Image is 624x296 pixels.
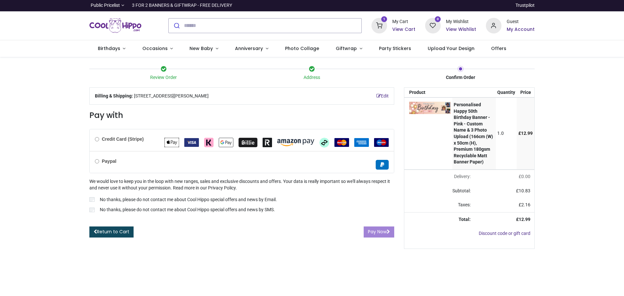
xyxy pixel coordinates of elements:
th: Quantity [496,88,517,97]
span: Apple Pay [164,139,179,145]
a: My Account [507,26,535,33]
span: Upload Your Design [428,45,474,52]
div: 1.0 [497,130,515,137]
div: My Cart [392,19,415,25]
sup: 0 [435,16,441,22]
div: 3 FOR 2 BANNERS & GIFTWRAP - FREE DELIVERY [132,2,232,9]
div: Address [238,74,386,81]
a: Edit [376,93,389,99]
input: No thanks, please do not contact me about Cool Hippo special offers and news by SMS. [89,208,95,212]
span: Maestro [374,139,389,145]
span: Paypal [376,161,389,167]
a: Logo of Cool Hippo [89,17,141,35]
img: Paypal [376,160,389,170]
td: Taxes: [404,198,474,212]
span: [STREET_ADDRESS][PERSON_NAME] [134,93,209,99]
input: Credit Card (Stripe) [95,137,99,141]
img: Google Pay [219,138,233,147]
img: VISA [184,138,199,147]
input: No thanks, please do not contact me about Cool Hippo special offers and news by Email. [89,197,95,202]
a: Giftwrap [327,40,370,57]
span: Revolut Pay [263,139,272,145]
strong: Total: [459,217,471,222]
span: Photo Collage [285,45,319,52]
div: Confirm Order [386,74,535,81]
span: 10.83 [519,188,530,193]
span: Amazon Pay [277,139,314,145]
button: Submit [169,19,184,33]
span: Public Pricelist [91,2,120,9]
span: 0.00 [521,174,530,179]
span: 12.99 [519,217,530,222]
span: Billie [239,139,257,145]
td: Delivery will be updated after choosing a new delivery method [404,170,474,184]
a: Anniversary [227,40,277,57]
a: 1 [371,22,387,28]
a: Return to Cart [89,226,134,238]
span: Anniversary [235,45,263,52]
img: Maestro [374,138,389,147]
span: New Baby [189,45,213,52]
span: £ [518,131,533,136]
span: Afterpay Clearpay [319,139,329,145]
strong: Personalised Happy 50th Birthday Banner - Pink - Custom Name & 3 Photo Upload (166cm (W) x 50cm (... [454,102,493,164]
span: Klarna [204,139,214,145]
td: Subtotal: [404,184,474,198]
p: No thanks, please do not contact me about Cool Hippo special offers and news by Email. [100,197,277,203]
span: Google Pay [219,139,233,145]
a: View Wishlist [446,26,476,33]
b: Credit Card (Stripe) [102,136,144,142]
a: Birthdays [89,40,134,57]
span: Birthdays [98,45,120,52]
a: View Cart [392,26,415,33]
img: Billie [239,138,257,147]
a: Public Pricelist [89,2,124,9]
img: Klarna [204,138,214,147]
span: 2.16 [521,202,530,207]
img: Apple Pay [164,138,179,147]
span: American Express [354,139,369,145]
span: Offers [491,45,506,52]
a: Occasions [134,40,181,57]
a: New Baby [181,40,227,57]
b: Billing & Shipping: [95,93,133,98]
img: Afterpay Clearpay [319,138,329,148]
span: £ [516,188,530,193]
sup: 1 [381,16,387,22]
img: 8hWUBnAAAABklEQVQDADzSXOg6TbU7AAAAAElFTkSuQmCC [409,102,451,114]
div: Guest [507,19,535,25]
th: Price [517,88,534,97]
div: We would love to keep you in the loop with new ranges, sales and exclusive discounts and offers. ... [89,178,394,214]
span: 12.99 [521,131,533,136]
a: Discount code or gift card [479,231,530,236]
span: Party Stickers [379,45,411,52]
img: MasterCard [334,138,349,147]
span: Occasions [142,45,168,52]
input: Paypal [95,159,99,163]
img: American Express [354,138,369,147]
a: 0 [425,22,441,28]
span: Giftwrap [336,45,357,52]
span: £ [519,202,530,207]
h3: Pay with [89,110,394,121]
img: Cool Hippo [89,17,141,35]
div: Review Order [89,74,238,81]
th: Product [404,88,452,97]
b: Paypal [102,159,116,164]
strong: £ [516,217,530,222]
span: £ [519,174,530,179]
span: VISA [184,139,199,145]
span: MasterCard [334,139,349,145]
img: Amazon Pay [277,139,314,146]
img: Revolut Pay [263,138,272,147]
p: No thanks, please do not contact me about Cool Hippo special offers and news by SMS. [100,207,275,213]
a: Trustpilot [515,2,535,9]
div: My Wishlist [446,19,476,25]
